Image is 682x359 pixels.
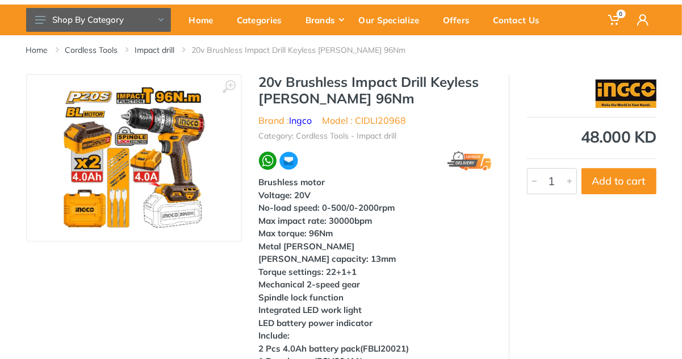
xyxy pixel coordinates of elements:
[259,318,373,328] b: LED battery power indicator
[181,5,229,35] a: Home
[435,5,486,35] a: Offers
[279,151,299,171] img: ma.webp
[26,44,656,56] nav: breadcrumb
[62,86,206,229] img: Royal Tools - 20v Brushless Impact Drill Keyless Chuck 96Nm
[259,152,277,170] img: wa.webp
[259,114,312,127] li: Brand :
[351,5,435,35] a: Our Specialize
[600,5,629,35] a: 0
[26,8,171,32] button: Shop By Category
[290,115,312,126] a: Ingco
[259,241,355,252] b: Metal [PERSON_NAME]
[259,266,357,277] b: Torque settings: 22+1+1
[435,8,486,32] div: Offers
[259,74,492,107] h1: 20v Brushless Impact Drill Keyless [PERSON_NAME] 96Nm
[65,44,118,56] a: Cordless Tools
[192,44,423,56] li: 20v Brushless Impact Drill Keyless [PERSON_NAME] 96Nm
[351,8,435,32] div: Our Specialize
[298,8,351,32] div: Brands
[259,215,373,226] b: Max impact rate: 30000bpm
[259,177,325,187] b: Brushless motor
[486,5,555,35] a: Contact Us
[259,130,397,142] li: Category: Cordless Tools - Impact drill
[323,114,407,127] li: Model : CIDLI20968
[135,44,175,56] a: Impact drill
[259,292,344,303] b: Spindle lock function
[259,330,290,341] b: Include:
[259,202,395,213] b: No-load speed: 0-500/0-2000rpm
[181,8,229,32] div: Home
[447,151,492,171] img: express.png
[229,8,298,32] div: Categories
[596,80,656,108] img: Ingco
[259,279,361,290] b: Mechanical 2-speed gear
[259,343,409,354] b: 2 Pcs 4.0Ah battery pack(FBLI20021)
[617,10,626,18] span: 0
[259,253,396,264] b: [PERSON_NAME] capacity: 13mm
[486,8,555,32] div: Contact Us
[26,44,48,56] a: Home
[259,228,333,239] b: Max torque: 96Nm
[259,190,311,201] b: Voltage: 20V
[581,168,656,194] button: Add to cart
[527,129,656,145] div: 48.000 KD
[229,5,298,35] a: Categories
[259,304,362,315] b: Integrated LED work light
